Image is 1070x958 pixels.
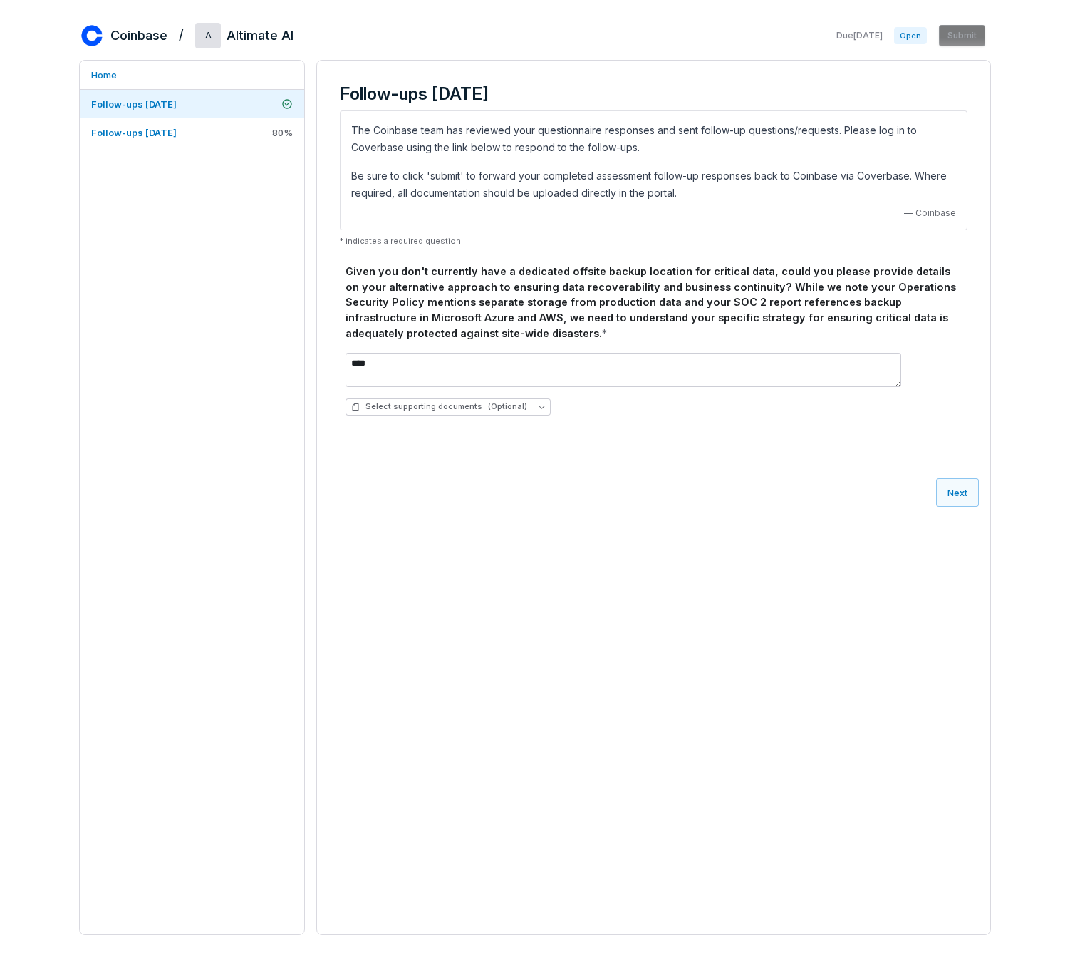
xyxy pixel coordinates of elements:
[80,61,304,89] a: Home
[346,264,962,341] div: Given you don't currently have a dedicated offsite backup location for critical data, could you p...
[340,236,967,247] p: * indicates a required question
[894,27,927,44] span: Open
[227,26,294,45] h2: Altimate AI
[91,98,177,110] span: Follow-ups [DATE]
[351,401,527,412] span: Select supporting documents
[904,207,913,219] span: —
[110,26,167,45] h2: Coinbase
[488,401,527,412] span: (Optional)
[936,478,979,507] button: Next
[179,23,184,44] h2: /
[351,122,956,156] p: The Coinbase team has reviewed your questionnaire responses and sent follow-up questions/requests...
[836,30,883,41] span: Due [DATE]
[340,83,967,105] h3: Follow-ups [DATE]
[351,168,956,202] p: Be sure to click 'submit' to forward your completed assessment follow-up responses back to Coinba...
[91,127,177,138] span: Follow-ups [DATE]
[272,126,293,139] span: 80 %
[80,90,304,118] a: Follow-ups [DATE]
[80,118,304,147] a: Follow-ups [DATE]80%
[915,207,956,219] span: Coinbase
